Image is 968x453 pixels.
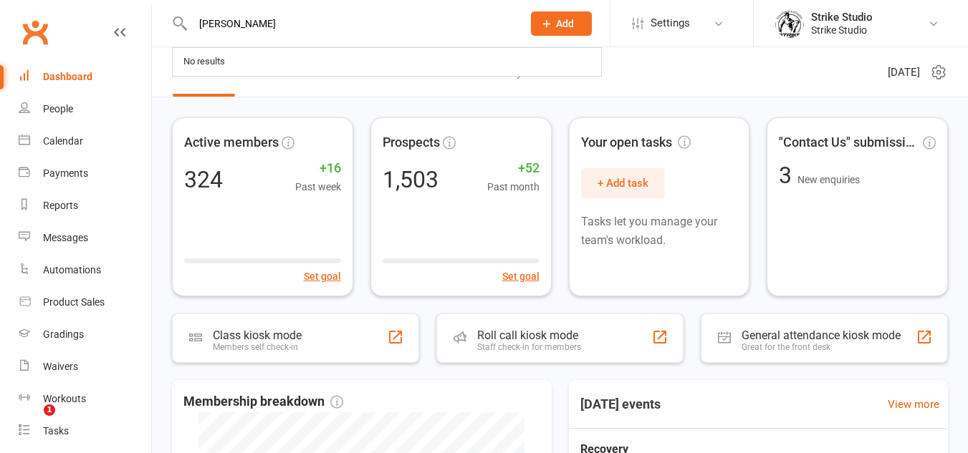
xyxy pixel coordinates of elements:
[477,342,581,352] div: Staff check-in for members
[477,328,581,342] div: Roll call kiosk mode
[779,162,797,189] span: 3
[487,158,540,179] span: +52
[556,18,574,29] span: Add
[295,179,341,195] span: Past week
[19,61,151,93] a: Dashboard
[888,64,920,81] span: [DATE]
[19,190,151,222] a: Reports
[811,24,873,36] div: Strike Studio
[183,391,343,412] span: Membership breakdown
[797,174,860,185] span: New enquiries
[651,7,690,39] span: Settings
[295,158,341,179] span: +16
[19,383,151,415] a: Workouts
[581,213,738,249] p: Tasks let you manage your team's workload.
[581,132,691,153] span: Your open tasks
[19,254,151,286] a: Automations
[19,351,151,383] a: Waivers
[569,391,672,417] h3: [DATE] events
[19,222,151,254] a: Messages
[779,132,920,153] span: "Contact Us" submissions
[304,268,341,284] button: Set goal
[43,393,86,404] div: Workouts
[43,296,105,308] div: Product Sales
[43,425,69,437] div: Tasks
[487,179,540,195] span: Past month
[44,404,55,416] span: 1
[179,52,229,72] div: No results
[19,157,151,190] a: Payments
[43,167,88,179] div: Payments
[383,132,440,153] span: Prospects
[502,268,540,284] button: Set goal
[531,11,592,36] button: Add
[43,200,78,211] div: Reports
[775,9,804,38] img: thumb_image1723780799.png
[188,14,512,34] input: Search...
[581,168,665,198] button: + Add task
[17,14,53,50] a: Clubworx
[19,286,151,318] a: Product Sales
[43,135,83,147] div: Calendar
[811,11,873,24] div: Strike Studio
[184,132,279,153] span: Active members
[19,318,151,351] a: Gradings
[888,396,939,413] a: View more
[19,415,151,447] a: Tasks
[43,361,78,372] div: Waivers
[14,404,49,439] iframe: Intercom live chat
[43,232,88,243] div: Messages
[213,342,302,352] div: Members self check-in
[19,93,151,125] a: People
[43,264,101,276] div: Automations
[19,125,151,157] a: Calendar
[213,328,302,342] div: Class kiosk mode
[184,168,223,191] div: 324
[43,71,92,82] div: Dashboard
[742,328,901,342] div: General attendance kiosk mode
[742,342,901,352] div: Great for the front desk
[43,103,73,115] div: People
[43,328,84,340] div: Gradings
[383,168,439,191] div: 1,503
